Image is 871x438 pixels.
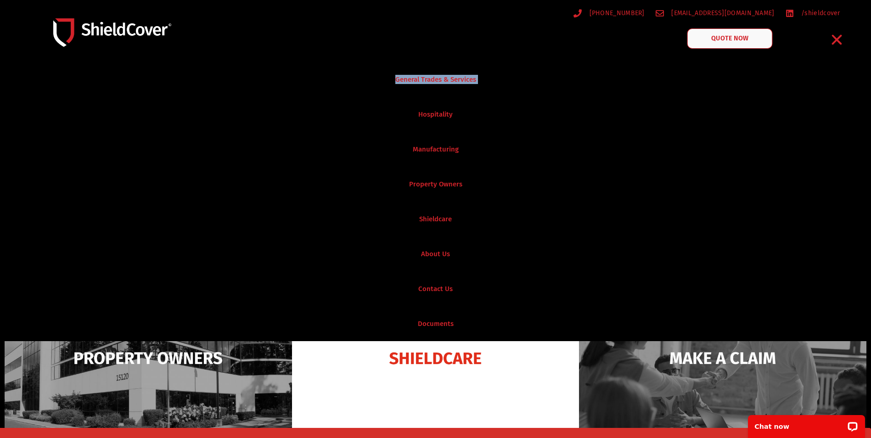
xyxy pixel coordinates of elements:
span: QUOTE NOW [712,35,748,42]
a: [EMAIL_ADDRESS][DOMAIN_NAME] [656,7,775,19]
div: Menu Toggle [826,29,848,51]
a: QUOTE NOW [687,28,773,49]
span: [PHONE_NUMBER] [587,7,645,19]
span: [EMAIL_ADDRESS][DOMAIN_NAME] [669,7,774,19]
img: Shield-Cover-Underwriting-Australia-logo-full [53,18,171,47]
iframe: LiveChat chat widget [742,409,871,438]
a: /shieldcover [786,7,840,19]
span: /shieldcover [799,7,840,19]
a: [PHONE_NUMBER] [573,7,645,19]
